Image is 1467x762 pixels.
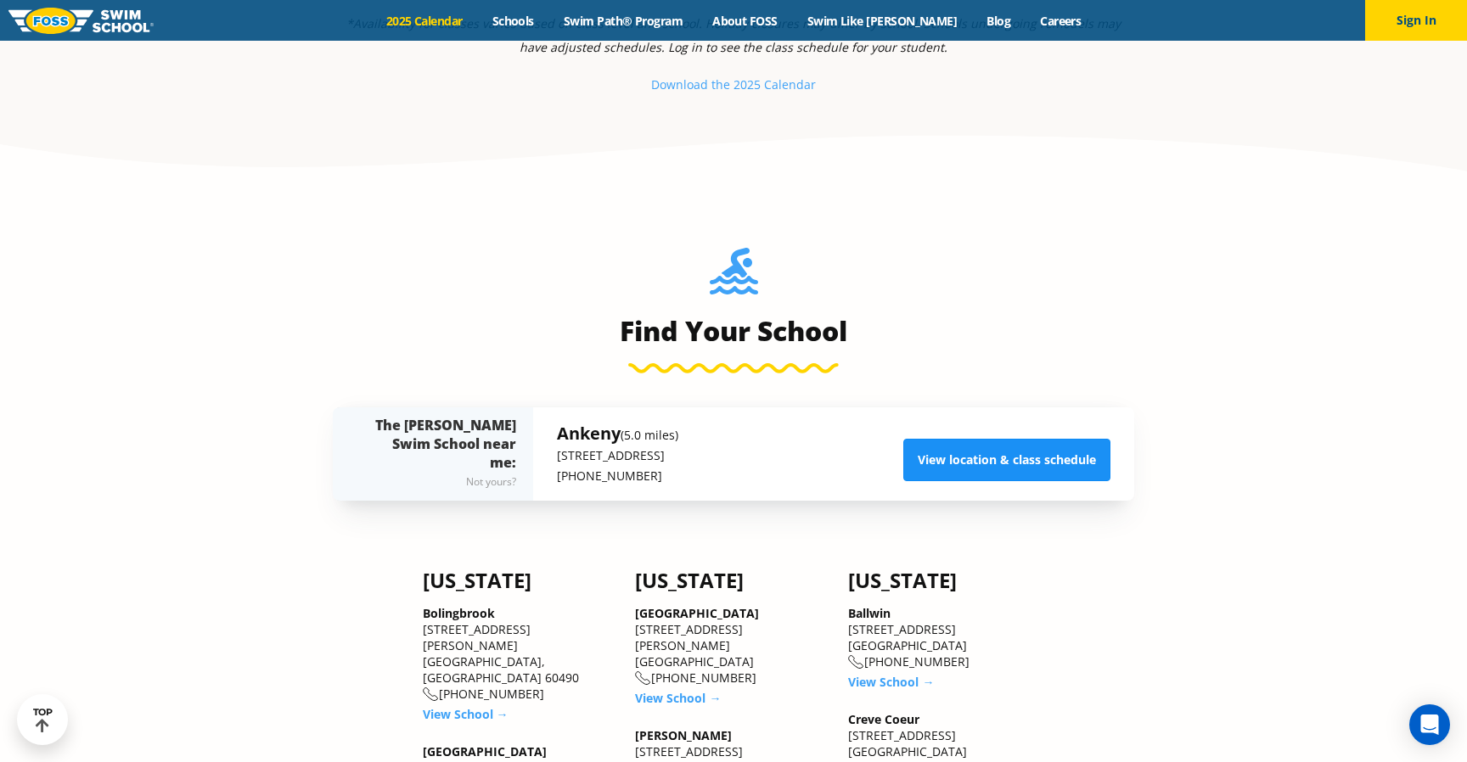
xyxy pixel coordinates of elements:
[848,605,891,621] a: Ballwin
[710,248,758,305] img: Foss-Location-Swimming-Pool-Person.svg
[635,569,831,592] h4: [US_STATE]
[848,655,864,670] img: location-phone-o-icon.svg
[548,13,697,29] a: Swim Path® Program
[698,13,793,29] a: About FOSS
[367,472,516,492] div: Not yours?
[848,674,934,690] a: View School →
[651,76,723,92] small: Download th
[635,727,732,743] a: [PERSON_NAME]
[621,427,678,443] small: (5.0 miles)
[792,13,972,29] a: Swim Like [PERSON_NAME]
[423,605,619,703] div: [STREET_ADDRESS][PERSON_NAME] [GEOGRAPHIC_DATA], [GEOGRAPHIC_DATA] 60490 [PHONE_NUMBER]
[371,13,477,29] a: 2025 Calendar
[903,439,1110,481] a: View location & class schedule
[423,687,439,702] img: location-phone-o-icon.svg
[557,466,678,486] p: [PHONE_NUMBER]
[423,706,509,722] a: View School →
[848,711,919,727] a: Creve Coeur
[333,314,1134,348] h3: Find Your School
[635,690,721,706] a: View School →
[33,707,53,733] div: TOP
[723,76,816,92] small: e 2025 Calendar
[848,569,1044,592] h4: [US_STATE]
[635,671,651,686] img: location-phone-o-icon.svg
[848,605,1044,670] div: [STREET_ADDRESS] [GEOGRAPHIC_DATA] [PHONE_NUMBER]
[346,15,1121,55] i: *Availability for classes varies based on class level and school. Holiday closures may differ by ...
[1026,13,1096,29] a: Careers
[423,569,619,592] h4: [US_STATE]
[477,13,548,29] a: Schools
[367,416,516,492] div: The [PERSON_NAME] Swim School near me:
[635,605,759,621] a: [GEOGRAPHIC_DATA]
[423,605,495,621] a: Bolingbrook
[635,605,831,686] div: [STREET_ADDRESS][PERSON_NAME] [GEOGRAPHIC_DATA] [PHONE_NUMBER]
[8,8,154,34] img: FOSS Swim School Logo
[1409,704,1450,745] div: Open Intercom Messenger
[651,76,816,92] a: Download the 2025 Calendar
[972,13,1026,29] a: Blog
[557,422,678,445] h5: Ankeny
[557,445,678,466] p: [STREET_ADDRESS]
